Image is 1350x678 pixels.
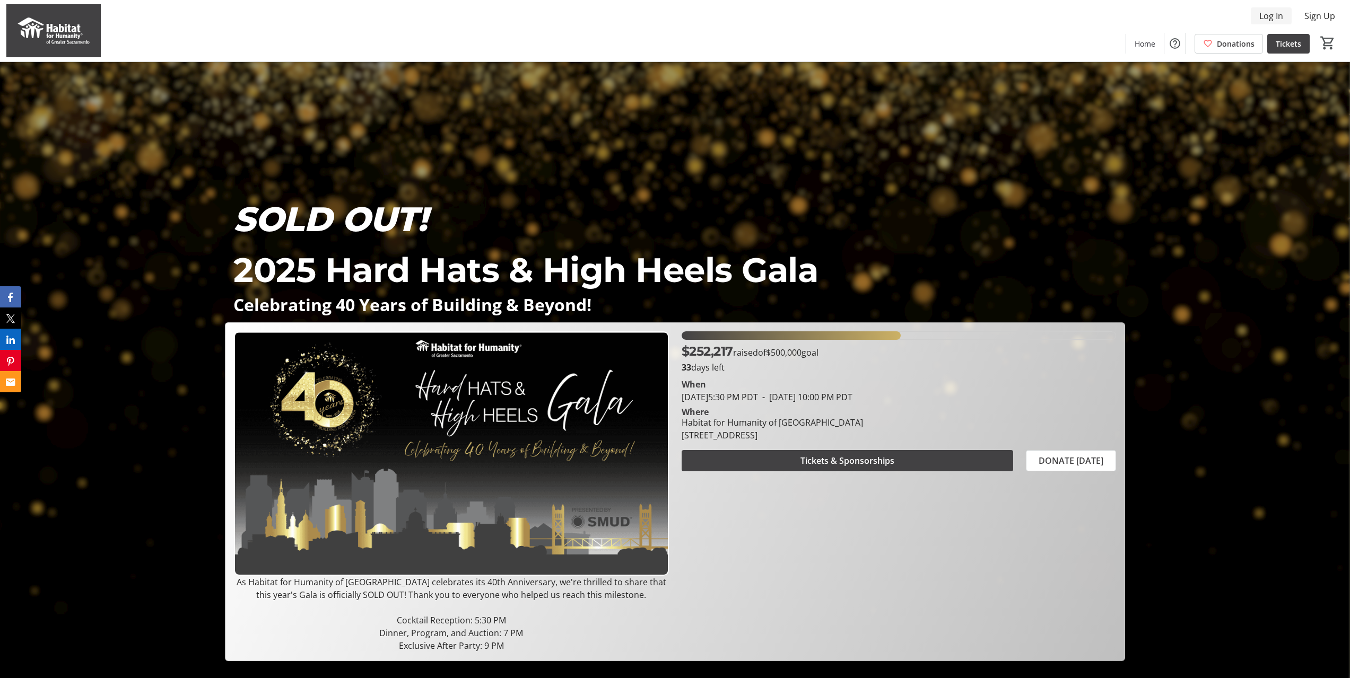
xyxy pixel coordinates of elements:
button: Log In [1251,7,1292,24]
span: 33 [682,362,691,373]
span: $252,217 [682,344,733,359]
span: Log In [1259,10,1283,22]
p: Celebrating 40 Years of Building & Beyond! [233,295,1117,314]
a: Donations [1195,34,1263,54]
p: raised of goal [682,342,818,361]
a: Home [1126,34,1164,54]
div: 50.44343799999999% of fundraising goal reached [682,331,1116,340]
button: Sign Up [1296,7,1344,24]
span: Donations [1217,38,1255,49]
p: Cocktail Reception: 5:30 PM [234,614,668,627]
div: When [682,378,706,391]
span: [DATE] 10:00 PM PDT [758,391,852,403]
button: Tickets & Sponsorships [682,450,1013,471]
span: Home [1135,38,1155,49]
button: Cart [1318,33,1337,52]
span: Sign Up [1304,10,1335,22]
a: Tickets [1267,34,1310,54]
div: Where [682,408,709,416]
span: [DATE] 5:30 PM PDT [682,391,758,403]
span: - [758,391,769,403]
img: Habitat for Humanity of Greater Sacramento's Logo [6,4,101,57]
div: Habitat for Humanity of [GEOGRAPHIC_DATA] [682,416,863,429]
span: $500,000 [766,347,802,358]
img: Campaign CTA Media Photo [234,331,668,576]
p: Dinner, Program, and Auction: 7 PM [234,627,668,639]
em: SOLD OUT! [233,198,428,240]
p: Exclusive After Party: 9 PM [234,639,668,652]
p: As Habitat for Humanity of [GEOGRAPHIC_DATA] celebrates its 40th Anniversary, we're thrilled to s... [234,576,668,601]
div: [STREET_ADDRESS] [682,429,863,442]
button: DONATE [DATE] [1026,450,1116,471]
span: Tickets & Sponsorships [800,454,894,467]
p: days left [682,361,1116,374]
button: Help [1164,33,1186,54]
span: Tickets [1276,38,1301,49]
p: 2025 Hard Hats & High Heels Gala [233,244,1117,295]
span: DONATE [DATE] [1039,454,1103,467]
